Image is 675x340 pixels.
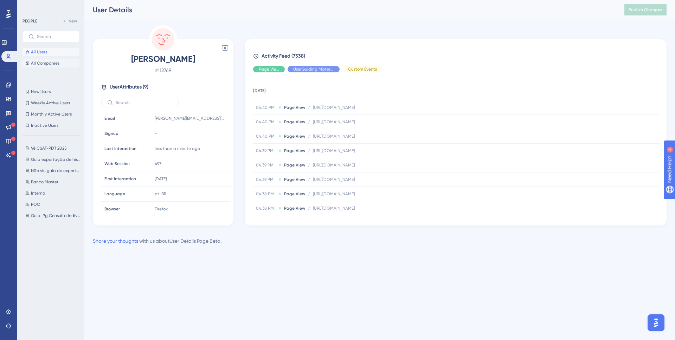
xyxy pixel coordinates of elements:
span: Web Session [104,161,130,166]
span: [URL][DOMAIN_NAME] [313,177,355,182]
span: Vê CSAT-PDT 2025 [31,145,67,151]
span: 04.39 PM [256,162,276,168]
span: / [308,105,310,110]
div: PEOPLE [22,18,37,24]
span: Browser [104,206,120,212]
button: New Users [22,87,79,96]
button: Monthly Active Users [22,110,79,118]
span: Page View [284,119,305,125]
span: All Companies [31,60,59,66]
button: All Users [22,48,79,56]
span: [URL][DOMAIN_NAME] [313,148,355,153]
span: 04.40 PM [256,133,276,139]
button: New [60,17,79,25]
iframe: UserGuiding AI Assistant Launcher [645,312,667,333]
button: Weekly Active Users [22,99,79,107]
button: Vê CSAT-PDT 2025 [22,144,84,152]
button: All Companies [22,59,79,67]
div: 4 [49,4,51,9]
span: All Users [31,49,47,55]
span: / [308,162,310,168]
span: Custom Events [348,66,377,72]
span: Page View [284,133,305,139]
span: Não viu guia de exportação [31,168,81,174]
span: [URL][DOMAIN_NAME] [313,119,355,125]
span: Interno [31,190,45,196]
span: Monthly Active Users [31,111,72,117]
span: Page View [284,105,305,110]
span: POC [31,202,40,207]
span: User Attributes ( 9 ) [110,83,148,91]
button: Inactive Users [22,121,79,130]
button: Banco Master [22,178,84,186]
span: 04.38 PM [256,205,276,211]
span: New Users [31,89,51,94]
time: [DATE] [155,176,167,181]
span: # 112769 [101,66,225,74]
span: / [308,133,310,139]
span: Email [104,116,115,121]
span: Page View [284,162,305,168]
div: User Details [93,5,607,15]
span: [URL][DOMAIN_NAME] [313,162,355,168]
input: Search [116,100,173,105]
span: Inactive Users [31,123,58,128]
span: [URL][DOMAIN_NAME] [313,205,355,211]
td: [DATE] [253,78,660,100]
span: / [308,191,310,197]
button: Interno [22,189,84,197]
button: POC [22,200,84,209]
span: Weekly Active Users [31,100,70,106]
span: [URL][DOMAIN_NAME] [313,133,355,139]
span: Activity Feed (7338) [262,52,305,60]
span: Guia exportação de historico [31,157,81,162]
span: 04.39 PM [256,148,276,153]
time: less than a minute ago [155,146,200,151]
button: Guia: Pg Consulta Individual | [DATE] [22,211,84,220]
span: Page View [284,205,305,211]
span: Banco Master [31,179,58,185]
span: - [155,131,157,136]
span: 497 [155,161,161,166]
a: Share your thoughts [93,238,138,244]
span: 04.38 PM [256,191,276,197]
span: Page View [284,148,305,153]
span: New [69,18,77,24]
div: with us about User Details Page Beta . [93,237,221,245]
span: Firefox [155,206,168,212]
span: Publish Changes [629,7,662,13]
span: / [308,205,310,211]
span: pt-BR [155,191,166,197]
span: Page View [284,177,305,182]
span: 04.40 PM [256,105,276,110]
button: Guia exportação de historico [22,155,84,164]
span: Page View [284,191,305,197]
span: First Interaction [104,176,136,182]
span: Signup [104,131,118,136]
span: UserGuiding Material [293,66,334,72]
button: Não viu guia de exportação [22,166,84,175]
input: Search [37,34,73,39]
span: Last Interaction [104,146,136,151]
span: 04.40 PM [256,119,276,125]
span: Language [104,191,125,197]
button: Publish Changes [624,4,667,15]
span: Need Help? [17,2,44,10]
span: Page View [259,66,279,72]
span: [URL][DOMAIN_NAME] [313,105,355,110]
span: / [308,119,310,125]
span: [PERSON_NAME] [101,53,225,65]
span: [PERSON_NAME][EMAIL_ADDRESS][DOMAIN_NAME] [155,116,225,121]
span: 04.39 PM [256,177,276,182]
span: [URL][DOMAIN_NAME] [313,191,355,197]
span: / [308,177,310,182]
span: / [308,148,310,153]
span: Guia: Pg Consulta Individual | [DATE] [31,213,81,218]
